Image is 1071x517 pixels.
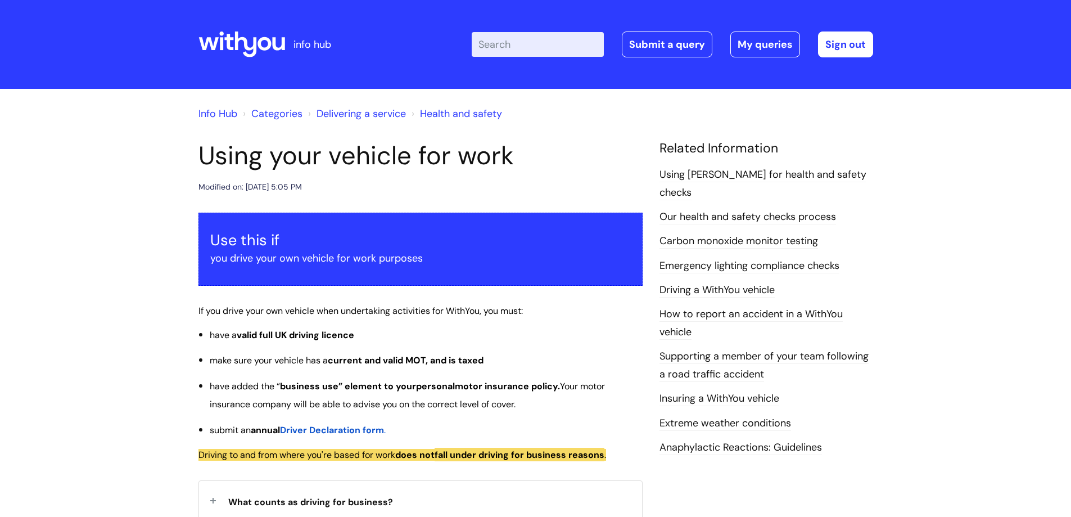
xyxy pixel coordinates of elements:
[198,449,395,461] span: Driving to and from where you're based for work
[240,105,302,123] li: Solution home
[251,107,302,120] a: Categories
[472,32,604,57] input: Search
[455,380,560,392] span: motor insurance policy.
[210,354,328,366] span: make sure your vehicle has a
[280,380,416,392] span: business use” element to your
[659,210,836,224] a: Our health and safety checks process
[293,35,331,53] p: info hub
[659,259,839,273] a: Emergency lighting compliance checks
[659,234,818,249] a: Carbon monoxide monitor testing
[604,449,606,461] span: .
[659,416,791,431] a: Extreme weather conditions
[210,380,280,392] span: have added the “
[659,307,843,340] a: How to report an accident in a WithYou vehicle
[472,32,873,57] div: | -
[198,180,302,194] div: Modified on: [DATE] 5:05 PM
[198,107,237,120] a: Info Hub
[384,424,386,436] span: .
[237,329,354,341] span: valid full UK driving licence
[251,424,280,436] span: annual
[317,107,406,120] a: Delivering a service
[198,141,643,171] h1: Using your vehicle for work
[228,496,393,508] span: What counts as driving for business?
[210,424,251,436] span: submit an
[210,329,237,341] span: have a
[659,141,873,156] h4: Related Information
[305,105,406,123] li: Delivering a service
[280,423,386,437] a: Driver Declaration form.
[435,449,604,461] span: fall under driving for business reasons
[622,32,712,57] a: Submit a query
[210,249,631,267] p: you drive your own vehicle for work purposes
[409,105,502,123] li: Health and safety
[395,449,435,461] span: does not
[659,440,822,455] a: Anaphylactic Reactions: Guidelines
[280,424,384,436] span: Driver Declaration form
[659,168,866,200] a: Using [PERSON_NAME] for health and safety checks
[818,32,873,57] a: Sign out
[659,283,775,298] a: Driving a WithYou vehicle
[420,107,502,120] a: Health and safety
[659,392,779,406] a: Insuring a WithYou vehicle
[730,32,800,57] a: My queries
[328,354,483,366] span: current and valid MOT, and is taxed
[210,231,631,249] h3: Use this if
[659,349,869,382] a: Supporting a member of your team following a road traffic accident
[416,380,455,392] span: personal
[198,305,523,317] span: If you drive your own vehicle when undertaking activities for WithYou, you must:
